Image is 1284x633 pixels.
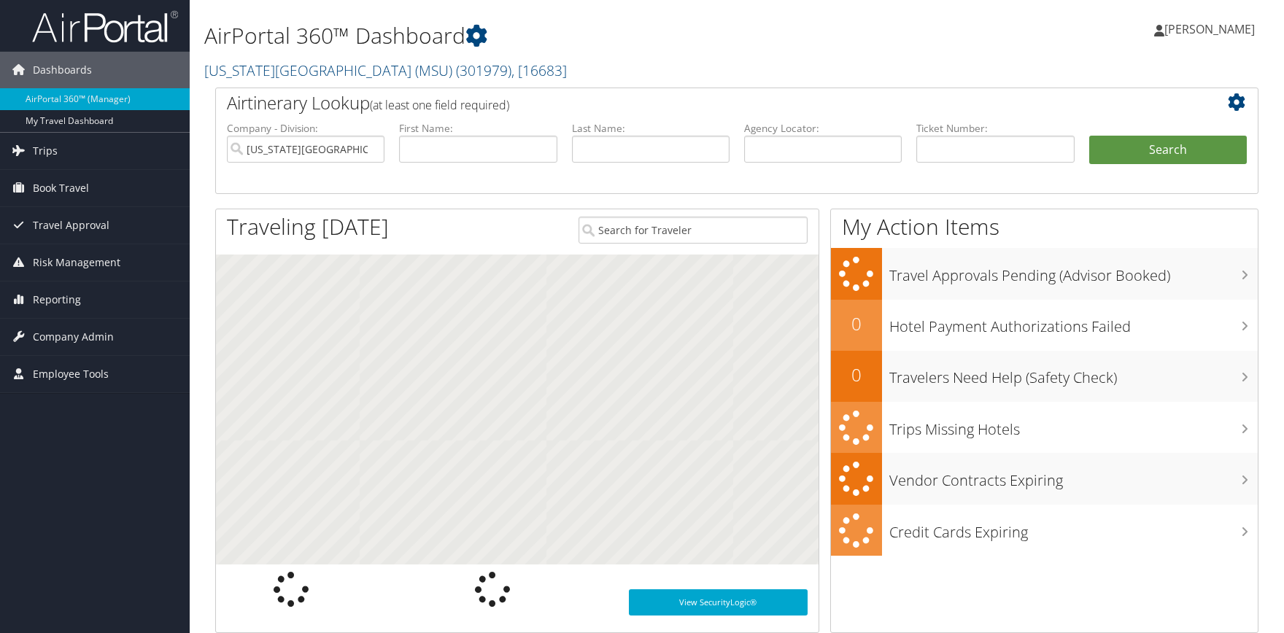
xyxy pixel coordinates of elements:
[227,211,389,242] h1: Traveling [DATE]
[204,20,914,51] h1: AirPortal 360™ Dashboard
[33,170,89,206] span: Book Travel
[831,505,1258,556] a: Credit Cards Expiring
[889,258,1258,286] h3: Travel Approvals Pending (Advisor Booked)
[831,248,1258,300] a: Travel Approvals Pending (Advisor Booked)
[889,309,1258,337] h3: Hotel Payment Authorizations Failed
[227,90,1160,115] h2: Airtinerary Lookup
[831,402,1258,454] a: Trips Missing Hotels
[399,121,557,136] label: First Name:
[889,360,1258,388] h3: Travelers Need Help (Safety Check)
[33,207,109,244] span: Travel Approval
[889,515,1258,543] h3: Credit Cards Expiring
[831,300,1258,351] a: 0Hotel Payment Authorizations Failed
[831,453,1258,505] a: Vendor Contracts Expiring
[33,52,92,88] span: Dashboards
[831,311,882,336] h2: 0
[629,589,808,615] a: View SecurityLogic®
[744,121,902,136] label: Agency Locator:
[889,412,1258,440] h3: Trips Missing Hotels
[33,244,120,281] span: Risk Management
[889,463,1258,491] h3: Vendor Contracts Expiring
[579,217,808,244] input: Search for Traveler
[33,356,109,392] span: Employee Tools
[831,351,1258,402] a: 0Travelers Need Help (Safety Check)
[916,121,1074,136] label: Ticket Number:
[831,362,882,387] h2: 0
[1089,136,1247,165] button: Search
[511,61,567,80] span: , [ 16683 ]
[831,211,1258,242] h1: My Action Items
[1154,7,1269,51] a: [PERSON_NAME]
[32,9,178,44] img: airportal-logo.png
[227,121,384,136] label: Company - Division:
[33,133,58,169] span: Trips
[33,281,81,318] span: Reporting
[370,97,509,113] span: (at least one field required)
[204,61,567,80] a: [US_STATE][GEOGRAPHIC_DATA] (MSU)
[1164,21,1255,37] span: [PERSON_NAME]
[33,319,114,355] span: Company Admin
[456,61,511,80] span: ( 301979 )
[572,121,730,136] label: Last Name:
